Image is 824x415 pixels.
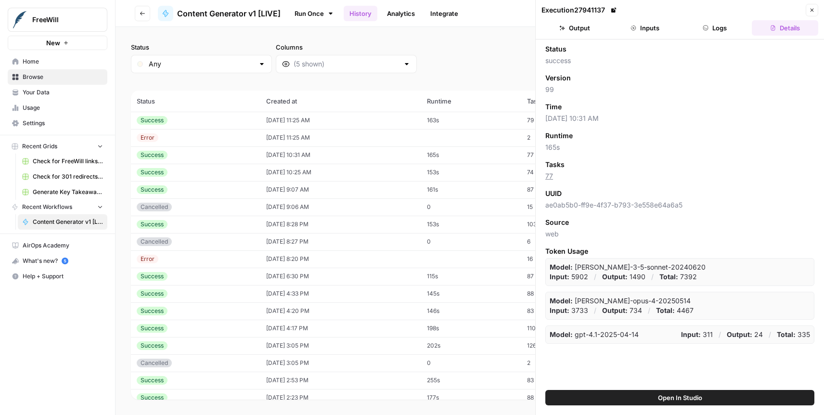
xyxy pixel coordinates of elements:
[260,91,421,112] th: Created at
[421,389,521,406] td: 177s
[62,258,68,264] a: 5
[137,324,167,333] div: Success
[137,393,167,402] div: Success
[545,131,573,141] span: Runtime
[545,56,814,65] span: success
[260,181,421,198] td: [DATE] 9:07 AM
[421,285,521,302] td: 145s
[602,306,642,315] p: 734
[545,44,566,54] span: Status
[521,112,600,129] td: 79
[521,285,600,302] td: 88
[8,253,107,269] button: What's new? 5
[658,393,702,402] span: Open In Studio
[344,6,377,21] a: History
[550,330,573,338] strong: Model:
[131,91,260,112] th: Status
[18,169,107,184] a: Check for 301 redirects on page Grid
[521,337,600,354] td: 126
[541,20,608,36] button: Output
[8,54,107,69] a: Home
[8,8,107,32] button: Workspace: FreeWill
[137,168,167,177] div: Success
[8,116,107,131] a: Settings
[8,254,107,268] div: What's new?
[521,320,600,337] td: 110
[545,160,565,169] span: Tasks
[594,306,596,315] p: /
[137,133,158,142] div: Error
[260,112,421,129] td: [DATE] 11:25 AM
[651,272,654,282] p: /
[545,390,814,405] button: Open In Studio
[545,114,814,123] span: [DATE] 10:31 AM
[137,376,167,385] div: Success
[137,272,167,281] div: Success
[288,5,340,22] a: Run Once
[545,102,562,112] span: Time
[521,129,600,146] td: 2
[260,250,421,268] td: [DATE] 8:20 PM
[8,100,107,116] a: Usage
[23,104,103,112] span: Usage
[260,372,421,389] td: [DATE] 2:53 PM
[18,154,107,169] a: Check for FreeWill links on partner's external website
[550,330,639,339] p: gpt-4.1-2025-04-14
[381,6,421,21] a: Analytics
[33,218,103,226] span: Content Generator v1 [LIVE]
[727,330,763,339] p: 24
[421,112,521,129] td: 163s
[777,330,796,338] strong: Total:
[550,306,588,315] p: 3733
[421,91,521,112] th: Runtime
[421,181,521,198] td: 161s
[23,73,103,81] span: Browse
[260,302,421,320] td: [DATE] 4:20 PM
[425,6,464,21] a: Integrate
[137,359,172,367] div: Cancelled
[521,268,600,285] td: 87
[421,198,521,216] td: 0
[545,172,553,180] a: 77
[550,272,588,282] p: 5902
[18,214,107,230] a: Content Generator v1 [LIVE]
[545,218,569,227] span: Source
[777,330,810,339] p: 335
[137,185,167,194] div: Success
[260,198,421,216] td: [DATE] 9:06 AM
[137,203,172,211] div: Cancelled
[421,372,521,389] td: 255s
[594,272,596,282] p: /
[23,57,103,66] span: Home
[33,157,103,166] span: Check for FreeWill links on partner's external website
[550,262,706,272] p: claude-3-5-sonnet-20240620
[752,20,818,36] button: Details
[648,306,650,315] p: /
[8,238,107,253] a: AirOps Academy
[18,184,107,200] a: Generate Key Takeaways from Webinar Transcripts
[8,200,107,214] button: Recent Workflows
[149,59,254,69] input: Any
[64,259,66,263] text: 5
[23,272,103,281] span: Help + Support
[656,306,675,314] strong: Total:
[612,20,678,36] button: Inputs
[545,73,571,83] span: Version
[294,59,399,69] input: (5 shown)
[131,42,272,52] label: Status
[421,164,521,181] td: 153s
[545,189,562,198] span: UUID
[602,272,628,281] strong: Output:
[545,85,814,94] span: 99
[521,198,600,216] td: 15
[260,320,421,337] td: [DATE] 4:17 PM
[421,268,521,285] td: 115s
[769,330,771,339] p: /
[137,151,167,159] div: Success
[521,250,600,268] td: 16
[550,306,569,314] strong: Input:
[545,200,814,210] span: ae0ab5b0-ff9e-4f37-b793-3e558e64a6a5
[550,297,573,305] strong: Model:
[521,164,600,181] td: 74
[137,289,167,298] div: Success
